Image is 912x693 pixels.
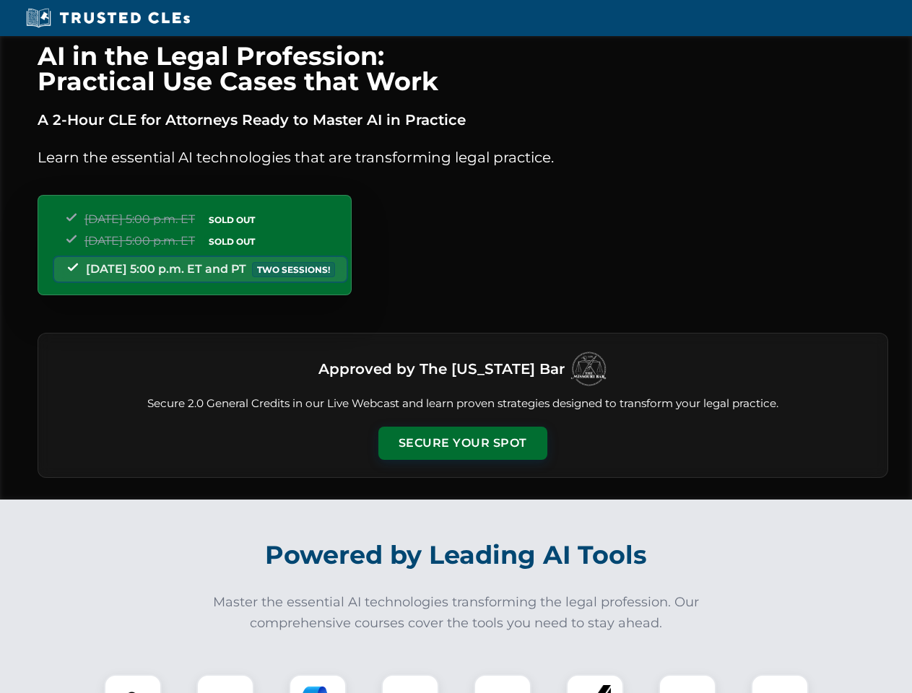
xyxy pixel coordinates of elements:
[38,43,888,94] h1: AI in the Legal Profession: Practical Use Cases that Work
[84,212,195,226] span: [DATE] 5:00 p.m. ET
[22,7,194,29] img: Trusted CLEs
[204,212,260,227] span: SOLD OUT
[84,234,195,248] span: [DATE] 5:00 p.m. ET
[38,146,888,169] p: Learn the essential AI technologies that are transforming legal practice.
[56,530,856,580] h2: Powered by Leading AI Tools
[204,234,260,249] span: SOLD OUT
[378,427,547,460] button: Secure Your Spot
[56,396,870,412] p: Secure 2.0 General Credits in our Live Webcast and learn proven strategies designed to transform ...
[38,108,888,131] p: A 2-Hour CLE for Attorneys Ready to Master AI in Practice
[204,592,709,634] p: Master the essential AI technologies transforming the legal profession. Our comprehensive courses...
[318,356,565,382] h3: Approved by The [US_STATE] Bar
[570,351,607,387] img: Logo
